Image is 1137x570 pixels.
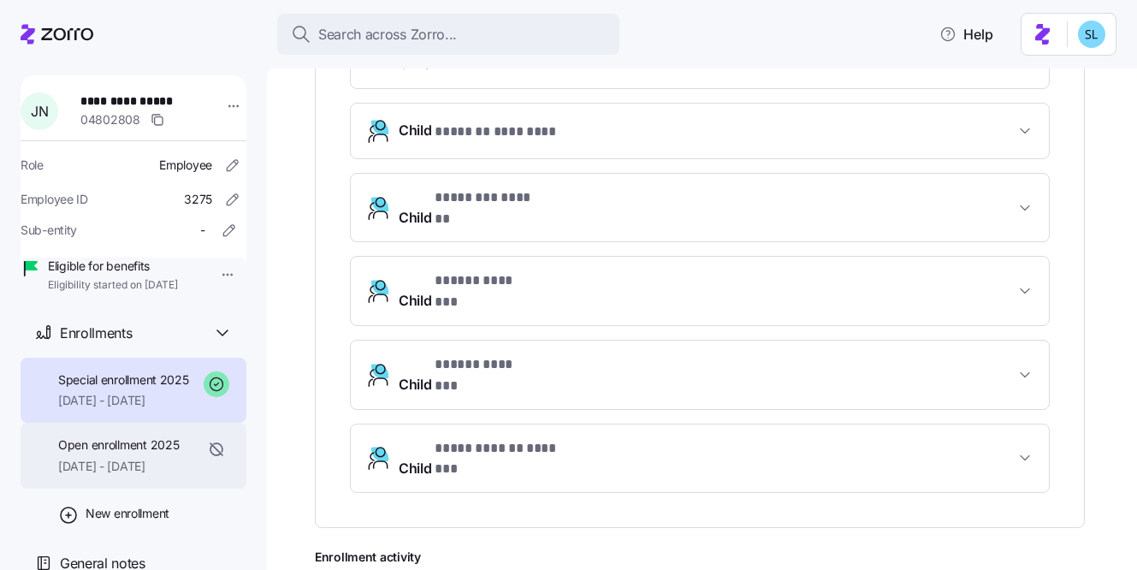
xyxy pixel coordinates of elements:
[48,278,178,293] span: Eligibility started on [DATE]
[48,258,178,275] span: Eligible for benefits
[399,270,528,312] span: Child
[315,549,1085,566] span: Enrollment activity
[399,354,533,395] span: Child
[399,187,536,229] span: Child
[159,157,212,174] span: Employee
[939,24,993,45] span: Help
[277,14,619,55] button: Search across Zorro...
[399,120,556,143] span: Child
[80,111,140,128] span: 04802808
[1078,21,1105,48] img: 7c620d928e46699fcfb78cede4daf1d1
[926,17,1007,51] button: Help
[58,371,189,389] span: Special enrollment 2025
[21,222,77,239] span: Sub-entity
[184,191,212,208] span: 3275
[31,104,48,118] span: J N
[86,505,169,522] span: New enrollment
[399,438,569,479] span: Child
[200,222,205,239] span: -
[58,458,179,475] span: [DATE] - [DATE]
[21,191,88,208] span: Employee ID
[60,323,132,344] span: Enrollments
[58,436,179,454] span: Open enrollment 2025
[58,392,189,409] span: [DATE] - [DATE]
[318,24,457,45] span: Search across Zorro...
[21,157,44,174] span: Role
